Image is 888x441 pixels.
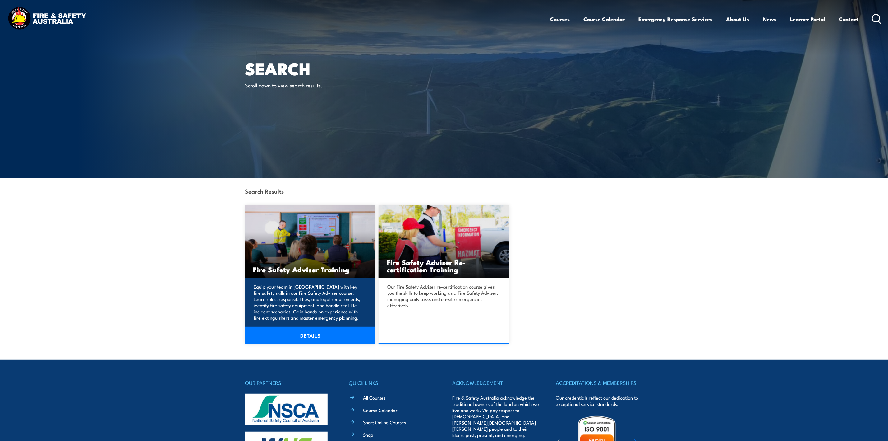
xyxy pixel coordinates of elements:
p: Fire & Safety Australia acknowledge the traditional owners of the land on which we live and work.... [452,395,539,438]
p: Scroll down to view search results. [245,82,359,89]
a: Learner Portal [790,11,826,27]
a: About Us [726,11,749,27]
h4: ACKNOWLEDGEMENT [452,378,539,387]
img: Fire Safety Advisor [245,205,376,278]
h4: ACCREDITATIONS & MEMBERSHIPS [556,378,643,387]
h3: Fire Safety Adviser Training [253,266,368,273]
a: All Courses [363,394,385,401]
a: Contact [839,11,859,27]
strong: Search Results [245,187,284,195]
img: nsca-logo-footer [245,394,328,425]
a: Fire Safety Adviser Re-certification Training [379,205,509,278]
p: Equip your team in [GEOGRAPHIC_DATA] with key fire safety skills in our Fire Safety Adviser cours... [254,284,365,321]
a: Shop [363,431,373,438]
a: News [763,11,777,27]
img: Fire Safety Advisor Re-certification [379,205,509,278]
a: DETAILS [245,327,376,344]
a: Courses [550,11,570,27]
a: Short Online Courses [363,419,406,425]
a: Fire Safety Adviser Training [245,205,376,278]
a: Course Calendar [584,11,625,27]
p: Our credentials reflect our dedication to exceptional service standards. [556,395,643,407]
h4: OUR PARTNERS [245,378,332,387]
h4: QUICK LINKS [349,378,436,387]
a: Course Calendar [363,407,398,413]
h1: Search [245,61,399,76]
p: Our Fire Safety Adviser re-certification course gives you the skills to keep working as a Fire Sa... [387,284,499,308]
h3: Fire Safety Adviser Re-certification Training [387,259,501,273]
a: Emergency Response Services [639,11,713,27]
